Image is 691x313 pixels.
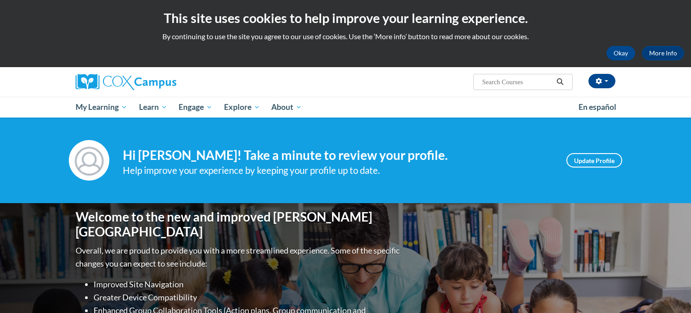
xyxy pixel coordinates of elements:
a: More Info [642,46,684,60]
h4: Hi [PERSON_NAME]! Take a minute to review your profile. [123,148,553,163]
span: Engage [179,102,212,113]
span: Learn [139,102,167,113]
p: By continuing to use the site you agree to our use of cookies. Use the ‘More info’ button to read... [7,32,684,41]
button: Search [553,77,567,87]
button: Okay [606,46,635,60]
img: Cox Campus [76,74,176,90]
span: My Learning [76,102,127,113]
li: Greater Device Compatibility [94,291,402,304]
a: Learn [133,97,173,118]
div: Help improve your experience by keeping your profile up to date. [123,163,553,178]
span: En español [579,102,616,112]
li: Improved Site Navigation [94,278,402,291]
span: Explore [224,102,260,113]
input: Search Courses [481,77,553,87]
span: About [271,102,302,113]
a: En español [573,98,622,117]
iframe: Button to launch messaging window [655,277,684,306]
a: Engage [173,97,218,118]
h2: This site uses cookies to help improve your learning experience. [7,9,684,27]
a: Cox Campus [76,74,247,90]
a: About [266,97,308,118]
a: My Learning [70,97,133,118]
img: Profile Image [69,140,109,181]
p: Overall, we are proud to provide you with a more streamlined experience. Some of the specific cha... [76,244,402,270]
div: Main menu [62,97,629,118]
a: Explore [218,97,266,118]
h1: Welcome to the new and improved [PERSON_NAME][GEOGRAPHIC_DATA] [76,209,402,240]
a: Update Profile [566,153,622,168]
button: Account Settings [588,74,615,88]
